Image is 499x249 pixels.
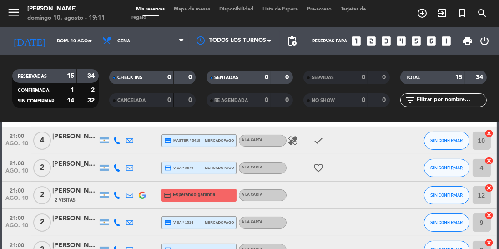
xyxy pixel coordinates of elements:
i: cancel [485,211,494,220]
span: visa * 1514 [164,219,193,226]
span: CHECK INS [117,76,142,80]
strong: 0 [362,97,365,103]
span: 2 [33,159,51,177]
span: ago. 10 [5,223,28,233]
span: SENTADAS [215,76,239,80]
div: [PERSON_NAME] [52,132,98,142]
strong: 0 [188,97,194,103]
span: TOTAL [406,76,420,80]
i: search [477,8,488,19]
span: RESERVADAS [18,74,47,79]
strong: 0 [362,74,365,81]
i: looks_one [350,35,362,47]
span: Reservas para [312,39,347,44]
span: SIN CONFIRMAR [430,220,463,225]
strong: 32 [87,97,96,104]
span: RE AGENDADA [215,98,248,103]
div: [PERSON_NAME] [52,186,98,196]
span: SIN CONFIRMAR [430,193,463,198]
span: A LA CARTA [242,220,262,224]
i: cancel [485,156,494,165]
i: check [313,135,324,146]
strong: 0 [167,97,171,103]
span: ago. 10 [5,141,28,151]
i: arrow_drop_down [85,36,96,46]
span: 2 Visitas [55,197,76,204]
span: master * 5419 [164,137,200,144]
span: 2 [33,186,51,204]
strong: 0 [285,74,291,81]
strong: 0 [285,97,291,103]
span: Mis reservas [131,7,169,12]
span: Cena [117,39,130,44]
strong: 34 [87,73,96,79]
span: SIN CONFIRMAR [430,138,463,143]
i: filter_list [405,95,416,106]
span: CONFIRMADA [18,88,49,93]
span: Mapa de mesas [169,7,215,12]
span: pending_actions [287,36,297,46]
span: A LA CARTA [242,166,262,169]
strong: 0 [265,74,268,81]
i: turned_in_not [457,8,468,19]
strong: 14 [67,97,74,104]
span: 21:00 [5,185,28,195]
span: ago. 10 [5,168,28,178]
span: ago. 10 [5,195,28,206]
i: cancel [485,183,494,193]
i: looks_two [365,35,377,47]
div: [PERSON_NAME] [52,159,98,169]
i: looks_3 [380,35,392,47]
button: SIN CONFIRMAR [424,213,469,232]
i: looks_6 [425,35,437,47]
span: SERVIDAS [312,76,334,80]
span: NO SHOW [312,98,335,103]
div: LOG OUT [477,27,492,55]
span: SIN CONFIRMAR [18,99,54,103]
i: cancel [485,238,494,247]
span: mercadopago [205,219,234,225]
strong: 2 [91,87,96,93]
strong: 0 [167,74,171,81]
button: SIN CONFIRMAR [424,186,469,204]
strong: 15 [455,74,463,81]
button: SIN CONFIRMAR [424,132,469,150]
i: credit_card [164,164,171,172]
div: [PERSON_NAME] [27,5,105,14]
span: Disponibilidad [215,7,258,12]
span: CANCELADA [117,98,146,103]
strong: 0 [188,74,194,81]
span: 4 [33,132,51,150]
span: 21:00 [5,212,28,223]
i: credit_card [164,137,171,144]
span: Esperando garantía [173,191,215,198]
strong: 0 [382,74,388,81]
i: favorite_border [313,163,324,173]
span: visa * 3570 [164,164,193,172]
i: menu [7,5,20,19]
i: healing [287,135,298,146]
strong: 0 [382,97,388,103]
span: Pre-acceso [302,7,336,12]
i: credit_card [164,219,171,226]
i: looks_5 [410,35,422,47]
strong: 0 [265,97,268,103]
strong: 1 [71,87,74,93]
span: 21:00 [5,130,28,141]
span: mercadopago [205,165,234,171]
i: looks_4 [395,35,407,47]
span: A LA CARTA [242,193,262,197]
span: mercadopago [205,137,234,143]
div: [PERSON_NAME] [52,213,98,224]
span: 2 [33,213,51,232]
button: menu [7,5,20,22]
i: add_box [440,35,452,47]
button: SIN CONFIRMAR [424,159,469,177]
i: [DATE] [7,31,52,51]
span: SIN CONFIRMAR [430,165,463,170]
span: print [462,36,473,46]
strong: 34 [476,74,485,81]
i: exit_to_app [437,8,448,19]
strong: 15 [67,73,74,79]
i: cancel [485,129,494,138]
